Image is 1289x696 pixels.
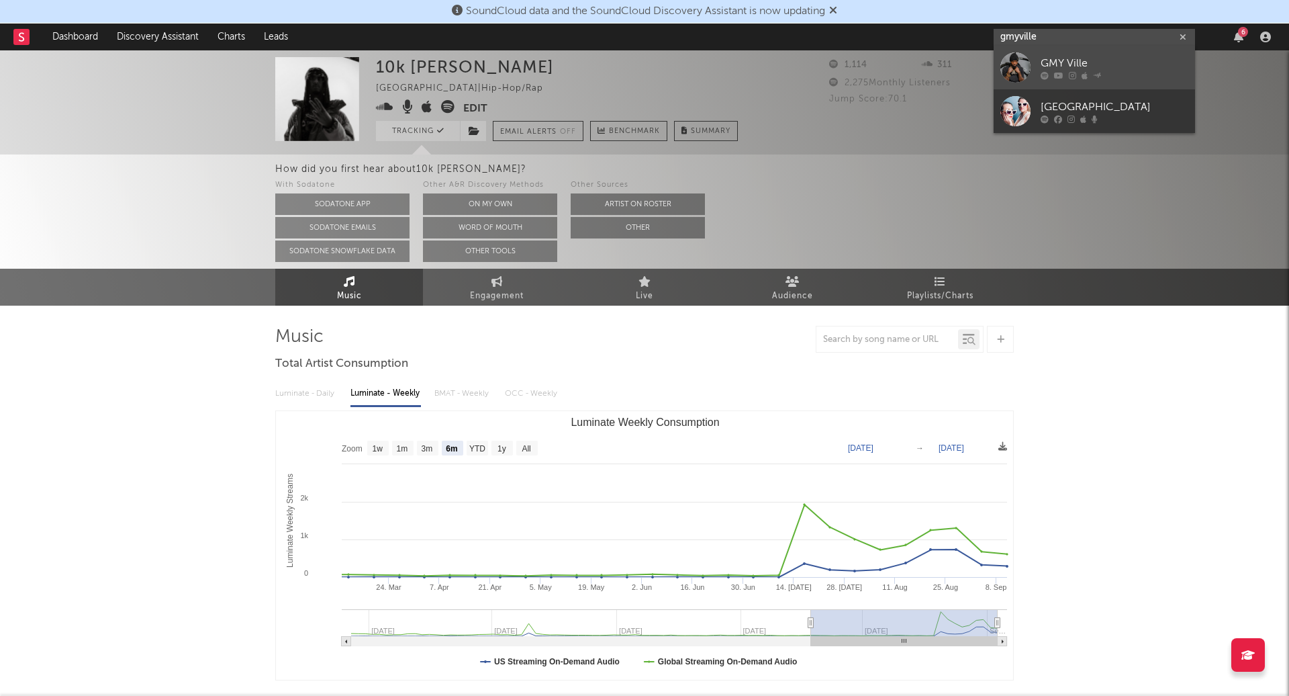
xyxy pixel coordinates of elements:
[571,193,705,215] button: Artist on Roster
[275,356,408,372] span: Total Artist Consumption
[337,288,362,304] span: Music
[1234,32,1243,42] button: 6
[1041,56,1188,72] div: GMY Ville
[990,627,1006,635] text: Se…
[446,444,457,453] text: 6m
[470,288,524,304] span: Engagement
[373,444,383,453] text: 1w
[571,417,719,428] text: Luminate Weekly Consumption
[986,583,1007,591] text: 8. Sep
[275,241,410,262] button: Sodatone Snowflake Data
[208,24,254,50] a: Charts
[466,6,825,17] span: SoundCloud data and the SoundCloud Discovery Assistant is now updating
[772,288,813,304] span: Audience
[731,583,755,591] text: 30. Jun
[376,121,460,141] button: Tracking
[376,81,559,97] div: [GEOGRAPHIC_DATA] | Hip-Hop/Rap
[300,531,308,539] text: 1k
[829,6,837,17] span: Dismiss
[423,217,557,238] button: Word Of Mouth
[691,128,730,135] span: Summary
[304,569,308,577] text: 0
[609,124,660,140] span: Benchmark
[530,583,553,591] text: 5. May
[275,161,1289,177] div: How did you first hear about 10k [PERSON_NAME] ?
[469,444,485,453] text: YTD
[493,121,583,141] button: Email AlertsOff
[497,444,506,453] text: 1y
[578,583,605,591] text: 19. May
[275,193,410,215] button: Sodatone App
[422,444,433,453] text: 3m
[636,288,653,304] span: Live
[816,335,958,345] input: Search by song name or URL
[275,217,410,238] button: Sodatone Emails
[922,60,952,69] span: 311
[939,443,964,453] text: [DATE]
[494,657,620,666] text: US Streaming On-Demand Audio
[680,583,704,591] text: 16. Jun
[522,444,530,453] text: All
[916,443,924,453] text: →
[350,382,421,405] div: Luminate - Weekly
[674,121,738,141] button: Summary
[376,583,401,591] text: 24. Mar
[994,46,1195,89] a: GMY Ville
[994,89,1195,133] a: [GEOGRAPHIC_DATA]
[658,657,798,666] text: Global Streaming On-Demand Audio
[43,24,107,50] a: Dashboard
[376,57,554,77] div: 10k [PERSON_NAME]
[933,583,958,591] text: 25. Aug
[590,121,667,141] a: Benchmark
[423,193,557,215] button: On My Own
[285,474,295,568] text: Luminate Weekly Streams
[907,288,973,304] span: Playlists/Charts
[275,269,423,306] a: Music
[275,177,410,193] div: With Sodatone
[463,100,487,117] button: Edit
[826,583,862,591] text: 28. [DATE]
[300,494,308,502] text: 2k
[478,583,502,591] text: 21. Apr
[423,241,557,262] button: Other Tools
[571,177,705,193] div: Other Sources
[1041,99,1188,116] div: [GEOGRAPHIC_DATA]
[571,269,718,306] a: Live
[342,444,363,453] text: Zoom
[423,269,571,306] a: Engagement
[718,269,866,306] a: Audience
[430,583,449,591] text: 7. Apr
[994,29,1195,46] input: Search for artists
[571,217,705,238] button: Other
[254,24,297,50] a: Leads
[882,583,907,591] text: 11. Aug
[632,583,652,591] text: 2. Jun
[776,583,812,591] text: 14. [DATE]
[107,24,208,50] a: Discovery Assistant
[397,444,408,453] text: 1m
[1238,27,1248,37] div: 6
[829,79,951,87] span: 2,275 Monthly Listeners
[829,60,867,69] span: 1,114
[560,128,576,136] em: Off
[423,177,557,193] div: Other A&R Discovery Methods
[276,411,1014,680] svg: Luminate Weekly Consumption
[866,269,1014,306] a: Playlists/Charts
[848,443,873,453] text: [DATE]
[829,95,907,103] span: Jump Score: 70.1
